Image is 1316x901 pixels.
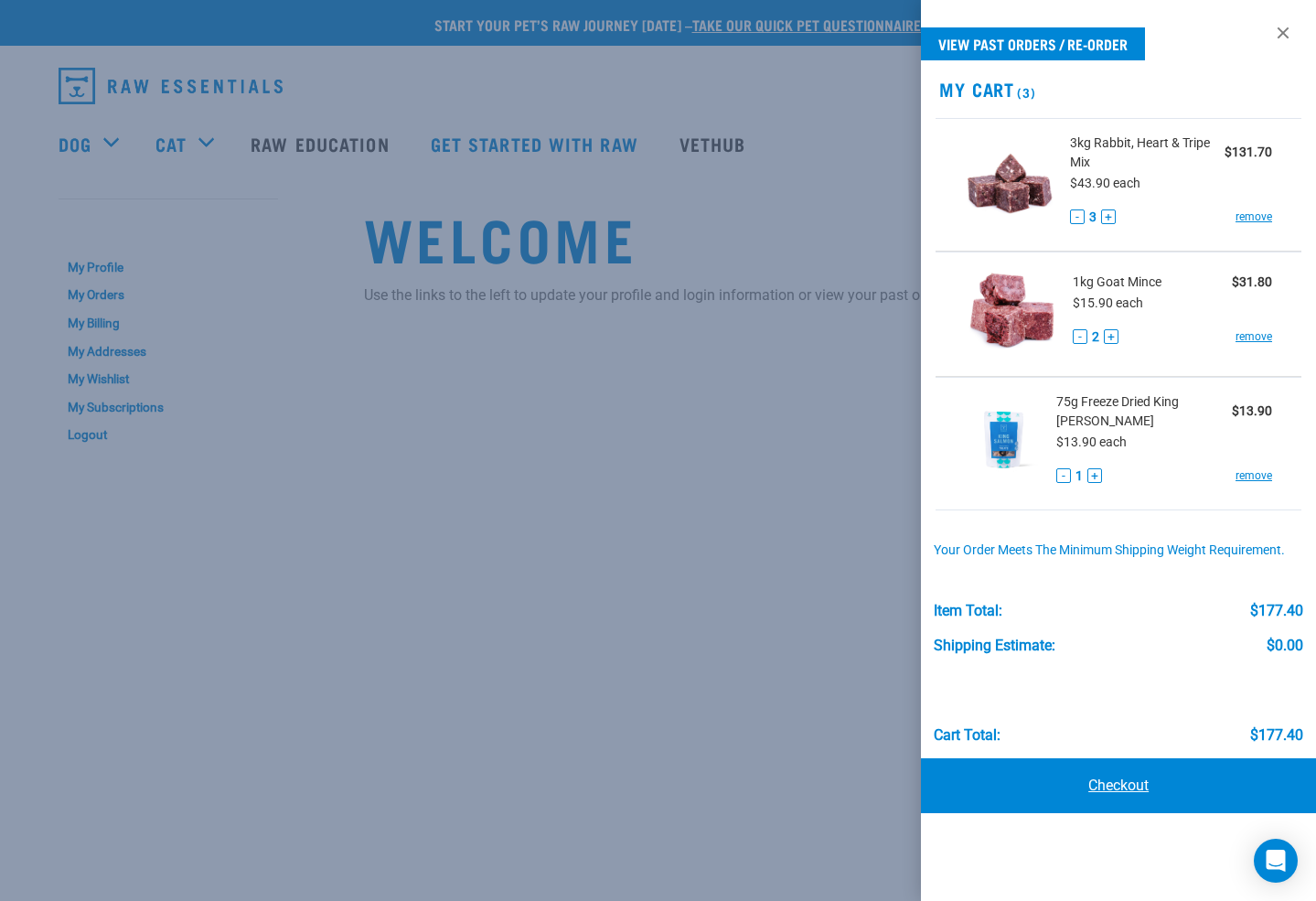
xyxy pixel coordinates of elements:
[934,727,1000,744] div: Cart total:
[965,267,1059,361] img: Goat Mince
[1070,209,1085,224] button: -
[1073,273,1161,292] span: 1kg Goat Mince
[1236,328,1272,345] a: remove
[1087,468,1102,483] button: +
[1092,327,1099,347] span: 2
[934,603,1002,619] div: Item Total:
[965,392,1042,487] img: Freeze Dried King Salmon
[1232,403,1272,418] strong: $13.90
[921,79,1316,100] h2: My Cart
[1073,329,1087,344] button: -
[1014,89,1035,95] span: (3)
[921,758,1316,813] a: Checkout
[1056,468,1071,483] button: -
[1070,176,1140,190] span: $43.90 each
[1075,467,1083,486] span: 1
[1267,638,1303,654] div: $0.00
[1250,603,1303,619] div: $177.40
[1236,467,1272,484] a: remove
[1089,208,1097,227] span: 3
[934,543,1304,558] div: Your order meets the minimum shipping weight requirement.
[965,134,1055,228] img: Rabbit, Heart & Tripe Mix
[1254,839,1298,883] div: Open Intercom Messenger
[1070,134,1225,172] span: 3kg Rabbit, Heart & Tripe Mix
[934,638,1055,654] div: Shipping Estimate:
[1236,209,1272,225] a: remove
[1232,274,1272,289] strong: $31.80
[1073,295,1143,310] span: $15.90 each
[1250,727,1303,744] div: $177.40
[1056,434,1127,449] span: $13.90 each
[1056,392,1232,431] span: 75g Freeze Dried King [PERSON_NAME]
[1101,209,1116,224] button: +
[1104,329,1118,344] button: +
[1225,145,1272,159] strong: $131.70
[921,27,1145,60] a: View past orders / re-order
